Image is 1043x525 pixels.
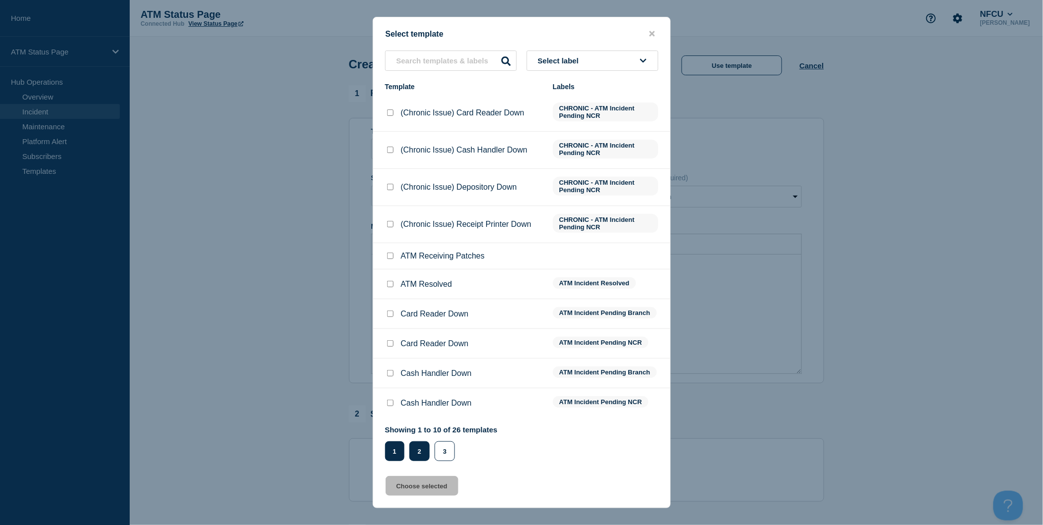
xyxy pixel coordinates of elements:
[387,311,394,317] input: Card Reader Down checkbox
[553,103,658,121] span: CHRONIC - ATM Incident Pending NCR
[401,369,472,378] p: Cash Handler Down
[387,370,394,376] input: Cash Handler Down checkbox
[553,307,657,318] span: ATM Incident Pending Branch
[553,277,636,289] span: ATM Incident Resolved
[385,425,498,434] p: Showing 1 to 10 of 26 templates
[373,29,670,39] div: Select template
[401,108,525,117] p: (Chronic Issue) Card Reader Down
[401,339,469,348] p: Card Reader Down
[401,280,452,289] p: ATM Resolved
[553,367,657,378] span: ATM Incident Pending Branch
[401,220,532,229] p: (Chronic Issue) Receipt Printer Down
[401,146,528,155] p: (Chronic Issue) Cash Handler Down
[401,252,485,261] p: ATM Receiving Patches
[387,147,394,153] input: (Chronic Issue) Cash Handler Down checkbox
[385,83,543,91] div: Template
[387,400,394,406] input: Cash Handler Down checkbox
[387,221,394,227] input: (Chronic Issue) Receipt Printer Down checkbox
[401,310,469,318] p: Card Reader Down
[553,337,648,348] span: ATM Incident Pending NCR
[553,83,658,91] div: Labels
[387,253,394,259] input: ATM Receiving Patches checkbox
[553,177,658,196] span: CHRONIC - ATM Incident Pending NCR
[538,56,583,65] span: Select label
[553,214,658,233] span: CHRONIC - ATM Incident Pending NCR
[401,399,472,408] p: Cash Handler Down
[387,109,394,116] input: (Chronic Issue) Card Reader Down checkbox
[385,51,517,71] input: Search templates & labels
[386,476,458,496] button: Choose selected
[409,441,430,461] button: 2
[553,396,648,408] span: ATM Incident Pending NCR
[385,441,404,461] button: 1
[387,184,394,190] input: (Chronic Issue) Depository Down checkbox
[553,140,658,158] span: CHRONIC - ATM Incident Pending NCR
[435,441,455,461] button: 3
[646,29,658,39] button: close button
[387,340,394,347] input: Card Reader Down checkbox
[527,51,658,71] button: Select label
[401,183,517,192] p: (Chronic Issue) Depository Down
[387,281,394,287] input: ATM Resolved checkbox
